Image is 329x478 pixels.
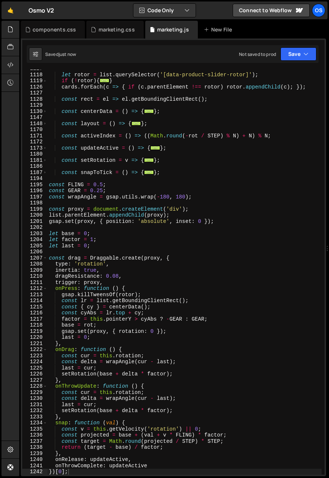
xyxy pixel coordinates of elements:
div: 1200 [22,212,47,218]
span: ... [100,78,109,83]
span: ... [144,170,154,174]
div: 1187 [22,170,47,176]
div: 1199 [22,206,47,213]
a: Os [312,4,325,17]
div: 1197 [22,194,47,200]
div: 1236 [22,432,47,438]
div: 1195 [22,182,47,188]
div: 1148 [22,121,47,127]
div: 1129 [22,102,47,108]
button: Save [280,47,316,61]
div: 1216 [22,310,47,316]
button: Code Only [133,4,196,17]
div: 1170 [22,127,47,133]
div: 1234 [22,420,47,426]
div: 1222 [22,347,47,353]
div: 1226 [22,371,47,377]
div: 1127 [22,90,47,96]
div: marketing.js [157,26,189,33]
div: 1235 [22,426,47,432]
div: 1209 [22,267,47,274]
div: 1126 [22,84,47,90]
span: ... [144,109,154,113]
div: 1229 [22,390,47,396]
div: 1211 [22,280,47,286]
div: 1241 [22,463,47,469]
div: 1221 [22,341,47,347]
div: 1238 [22,444,47,451]
div: 1218 [22,322,47,328]
div: 1215 [22,304,47,310]
div: 1240 [22,457,47,463]
div: 1201 [22,218,47,225]
div: 1186 [22,163,47,170]
div: Saved [45,51,76,57]
div: 1208 [22,261,47,267]
div: 1230 [22,395,47,402]
div: marketing.css [99,26,135,33]
div: 1128 [22,96,47,103]
div: 1147 [22,114,47,121]
div: 1180 [22,151,47,157]
div: 1194 [22,176,47,182]
span: ... [132,121,141,125]
div: New File [204,26,235,33]
a: Connect to Webflow [233,4,310,17]
div: 1207 [22,255,47,261]
div: 1118 [22,72,47,78]
div: 1219 [22,328,47,335]
div: 1171 [22,133,47,139]
div: 1203 [22,231,47,237]
div: components.css [33,26,76,33]
a: 🤙 [1,1,20,19]
div: 1217 [22,316,47,322]
div: 1213 [22,292,47,298]
div: 1196 [22,188,47,194]
div: 1205 [22,243,47,249]
div: 1172 [22,139,47,145]
div: 1130 [22,108,47,115]
div: 1206 [22,249,47,255]
div: 1239 [22,451,47,457]
div: 1119 [22,78,47,84]
div: 1214 [22,298,47,304]
div: Not saved to prod [239,51,276,57]
div: 1232 [22,408,47,414]
div: 1223 [22,353,47,359]
div: 1231 [22,402,47,408]
span: ... [150,146,160,150]
div: 1181 [22,157,47,164]
div: 1242 [22,469,47,475]
div: 1198 [22,200,47,206]
span: ... [144,158,154,162]
div: 1210 [22,273,47,280]
div: 1237 [22,438,47,445]
div: 1228 [22,383,47,390]
div: just now [59,51,76,57]
div: 1224 [22,359,47,365]
div: 1233 [22,414,47,420]
div: 1204 [22,237,47,243]
div: Osmo V2 [29,6,54,15]
div: 1173 [22,145,47,151]
div: 1225 [22,365,47,371]
div: 1212 [22,285,47,292]
div: 1220 [22,334,47,341]
div: 1227 [22,377,47,384]
div: 1202 [22,224,47,231]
